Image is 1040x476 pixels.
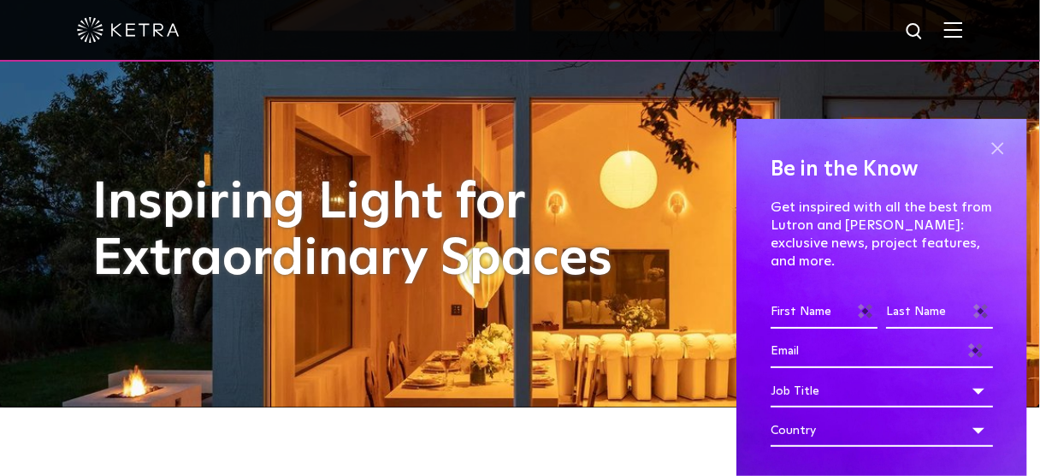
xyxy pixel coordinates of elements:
[905,21,926,43] img: search icon
[771,296,877,329] input: First Name
[77,17,180,43] img: ketra-logo-2019-white
[858,304,872,318] img: Sticky Password
[771,153,993,186] h4: Be in the Know
[944,21,963,38] img: Hamburger%20Nav.svg
[968,343,983,358] img: Sticky Password
[92,175,648,288] h1: Inspiring Light for Extraordinary Spaces
[771,414,993,447] div: Country
[973,304,988,318] img: Sticky Password
[771,375,993,408] div: Job Title
[771,336,993,368] input: Email
[771,199,993,270] p: Get inspired with all the best from Lutron and [PERSON_NAME]: exclusive news, project features, a...
[886,296,993,329] input: Last Name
